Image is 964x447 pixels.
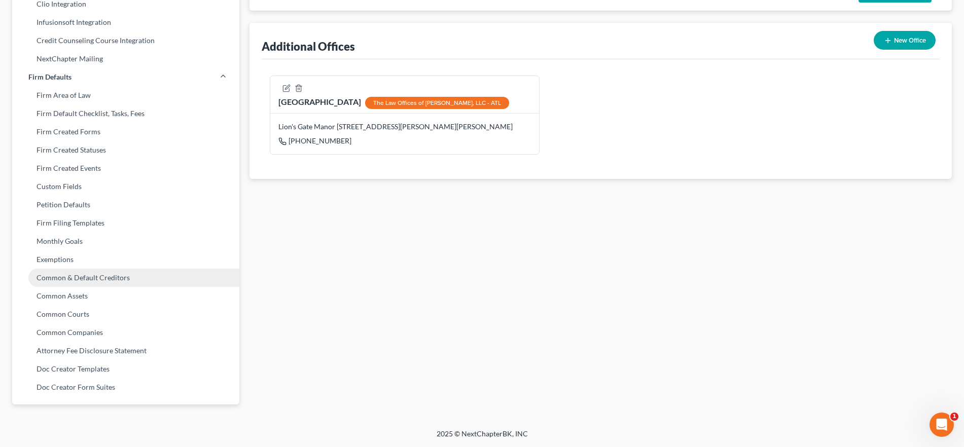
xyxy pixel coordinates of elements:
a: Infusionsoft Integration [12,13,239,31]
div: 2025 © NextChapterBK, INC [193,429,771,447]
button: New Office [874,31,936,50]
span: Firm Defaults [28,72,72,82]
a: NextChapter Mailing [12,50,239,68]
div: Additional Offices [262,39,355,54]
a: Credit Counseling Course Integration [12,31,239,50]
div: [GEOGRAPHIC_DATA] [278,96,509,109]
div: Lion's Gate Manor [STREET_ADDRESS][PERSON_NAME][PERSON_NAME] [278,122,531,132]
a: Common & Default Creditors [12,269,239,287]
div: The Law Offices of [PERSON_NAME], LLC - ATL [365,97,509,109]
a: Monthly Goals [12,232,239,250]
span: [PHONE_NUMBER] [289,136,351,145]
span: 1 [950,413,958,421]
a: Firm Area of Law [12,86,239,104]
a: Firm Created Statuses [12,141,239,159]
a: Firm Created Forms [12,123,239,141]
a: Common Assets [12,287,239,305]
a: Exemptions [12,250,239,269]
a: Common Companies [12,323,239,342]
a: Doc Creator Templates [12,360,239,378]
a: Petition Defaults [12,196,239,214]
a: Firm Default Checklist, Tasks, Fees [12,104,239,123]
iframe: Intercom live chat [930,413,954,437]
a: Common Courts [12,305,239,323]
a: Firm Created Events [12,159,239,177]
a: Firm Defaults [12,68,239,86]
a: Custom Fields [12,177,239,196]
a: Attorney Fee Disclosure Statement [12,342,239,360]
a: Doc Creator Form Suites [12,378,239,396]
a: Firm Filing Templates [12,214,239,232]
